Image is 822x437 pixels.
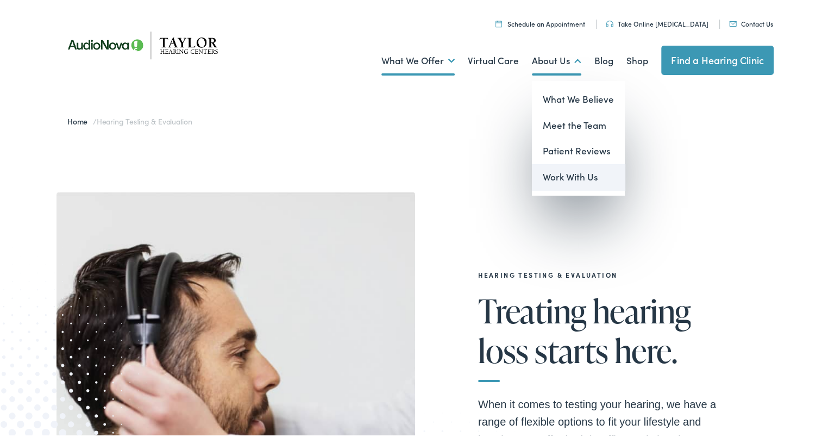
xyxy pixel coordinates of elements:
a: Home [67,114,93,124]
a: Take Online [MEDICAL_DATA] [606,17,708,26]
a: About Us [532,39,581,79]
a: Find a Hearing Clinic [661,43,774,73]
span: / [67,114,192,124]
h2: Hearing Testing & Evaluation [478,269,739,277]
a: Contact Us [729,17,773,26]
a: Blog [594,39,613,79]
span: starts [535,330,608,366]
img: utility icon [729,19,737,24]
span: Hearing Testing & Evaluation [97,114,192,124]
a: Schedule an Appointment [495,17,585,26]
img: utility icon [606,18,613,25]
a: Work With Us [532,162,625,188]
span: here. [614,330,677,366]
a: Meet the Team [532,110,625,136]
a: Shop [626,39,648,79]
a: Patient Reviews [532,136,625,162]
a: What We Offer [381,39,455,79]
span: hearing [593,291,691,327]
span: loss [478,330,529,366]
a: What We Believe [532,84,625,110]
img: utility icon [495,18,502,25]
a: Virtual Care [468,39,519,79]
span: Treating [478,291,586,327]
